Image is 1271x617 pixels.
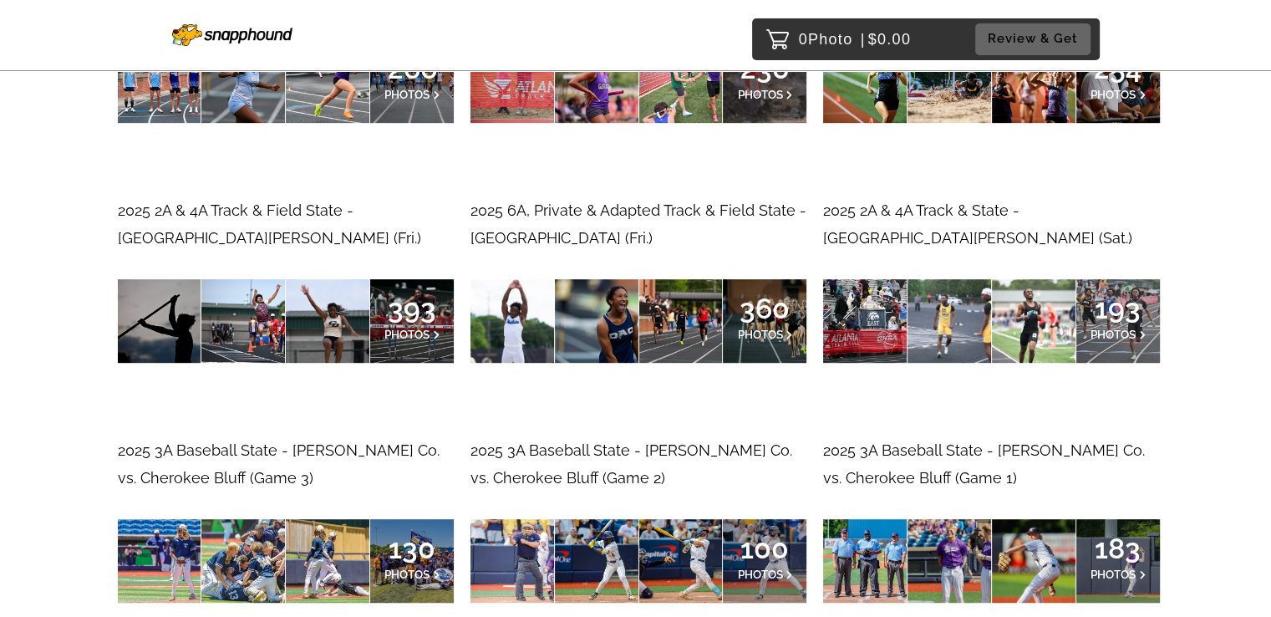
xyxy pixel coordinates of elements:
[738,568,783,581] span: PHOTOS
[738,64,793,74] span: 230
[1091,328,1136,341] span: PHOTOS
[799,26,912,53] p: 0 $0.00
[384,543,440,553] span: 130
[470,437,806,603] a: 2025 3A Baseball State - [PERSON_NAME] Co. vs. Cherokee Bluff (Game 2)100PHOTOS
[823,441,1145,486] span: 2025 3A Baseball State - [PERSON_NAME] Co. vs. Cherokee Bluff (Game 1)
[118,201,421,246] span: 2025 2A & 4A Track & Field State - [GEOGRAPHIC_DATA][PERSON_NAME] (Fri.)
[975,23,1096,54] a: Review & Get
[384,88,430,101] span: PHOTOS
[808,26,853,53] span: Photo
[738,543,793,553] span: 100
[738,88,783,101] span: PHOTOS
[470,441,792,486] span: 2025 3A Baseball State - [PERSON_NAME] Co. vs. Cherokee Bluff (Game 2)
[823,437,1159,603] a: 2025 3A Baseball State - [PERSON_NAME] Co. vs. Cherokee Bluff (Game 1)183PHOTOS
[470,201,806,246] span: 2025 6A, Private & Adapted Track & Field State - [GEOGRAPHIC_DATA] (Fri.)
[118,437,454,603] a: 2025 3A Baseball State - [PERSON_NAME] Co. vs. Cherokee Bluff (Game 3)130PHOTOS
[861,31,866,48] span: |
[1091,568,1136,581] span: PHOTOS
[384,303,440,314] span: 393
[738,303,793,314] span: 360
[172,24,292,46] img: Snapphound Logo
[470,197,806,363] a: 2025 6A, Private & Adapted Track & Field State - [GEOGRAPHIC_DATA] (Fri.)360PHOTOS
[1091,543,1146,553] span: 183
[975,23,1091,54] button: Review & Get
[384,568,430,581] span: PHOTOS
[118,441,440,486] span: 2025 3A Baseball State - [PERSON_NAME] Co. vs. Cherokee Bluff (Game 3)
[384,64,440,74] span: 266
[823,201,1132,246] span: 2025 2A & 4A Track & State - [GEOGRAPHIC_DATA][PERSON_NAME] (Sat.)
[823,197,1159,363] a: 2025 2A & 4A Track & State - [GEOGRAPHIC_DATA][PERSON_NAME] (Sat.)193PHOTOS
[738,328,783,341] span: PHOTOS
[1091,88,1136,101] span: PHOTOS
[118,197,454,363] a: 2025 2A & 4A Track & Field State - [GEOGRAPHIC_DATA][PERSON_NAME] (Fri.)393PHOTOS
[384,328,430,341] span: PHOTOS
[1091,303,1146,314] span: 193
[1091,64,1146,74] span: 254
